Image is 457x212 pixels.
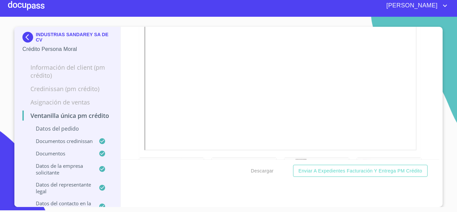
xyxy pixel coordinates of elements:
[357,158,422,195] img: Acta Constitutiva con poderes
[381,0,441,11] span: [PERSON_NAME]
[22,138,99,144] p: Documentos CrediNissan
[293,165,428,177] button: Enviar a Expedientes Facturación y Entrega PM crédito
[248,165,276,177] button: Descargar
[22,150,99,157] p: Documentos
[139,158,204,195] img: Acta Constitutiva con poderes
[22,112,112,120] p: Ventanilla única PM crédito
[381,0,449,11] button: account of current user
[22,125,112,132] p: Datos del pedido
[22,63,112,79] p: Información del Client (PM crédito)
[22,181,99,195] p: Datos del representante legal
[22,98,112,106] p: Asignación de Ventas
[22,85,112,93] p: Credinissan (PM crédito)
[22,45,112,53] p: Crédito Persona Moral
[22,32,112,45] div: INDUSTRIAS SANDAREY SA DE CV
[298,167,422,175] span: Enviar a Expedientes Facturación y Entrega PM crédito
[251,167,274,175] span: Descargar
[22,32,36,43] img: Docupass spot blue
[22,162,99,176] p: Datos de la empresa solicitante
[36,32,112,43] p: INDUSTRIAS SANDAREY SA DE CV
[284,158,349,195] img: Acta Constitutiva con poderes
